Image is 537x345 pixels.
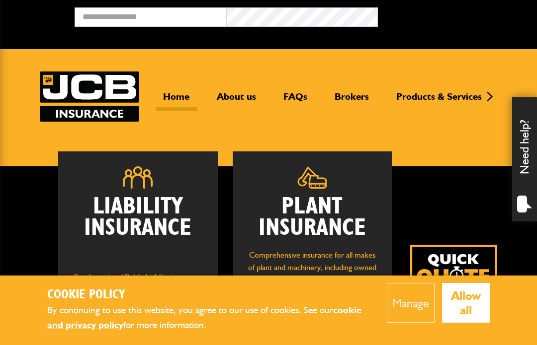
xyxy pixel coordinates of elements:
h2: Liability Insurance [73,196,202,261]
h2: Cookie Policy [47,287,372,303]
a: Home [156,91,197,111]
img: JCB Insurance Services logo [40,71,139,122]
img: Quick Quote [410,245,497,332]
button: Broker Login [378,7,530,23]
a: FAQs [276,91,315,111]
a: Products & Services [389,91,489,111]
p: Comprehensive insurance for all makes of plant and machinery, including owned and hired in equipm... [248,249,377,312]
p: By continuing to use this website, you agree to our use of cookies. See our for more information. [47,303,372,333]
button: Manage [387,283,435,323]
a: Brokers [327,91,376,111]
div: Need help? [512,97,537,221]
a: About us [209,91,264,111]
h2: Plant Insurance [248,196,377,239]
button: Allow all [442,283,490,323]
a: Get your insurance quote isn just 2-minutes [410,245,497,332]
a: JCB Insurance Services [40,71,139,122]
